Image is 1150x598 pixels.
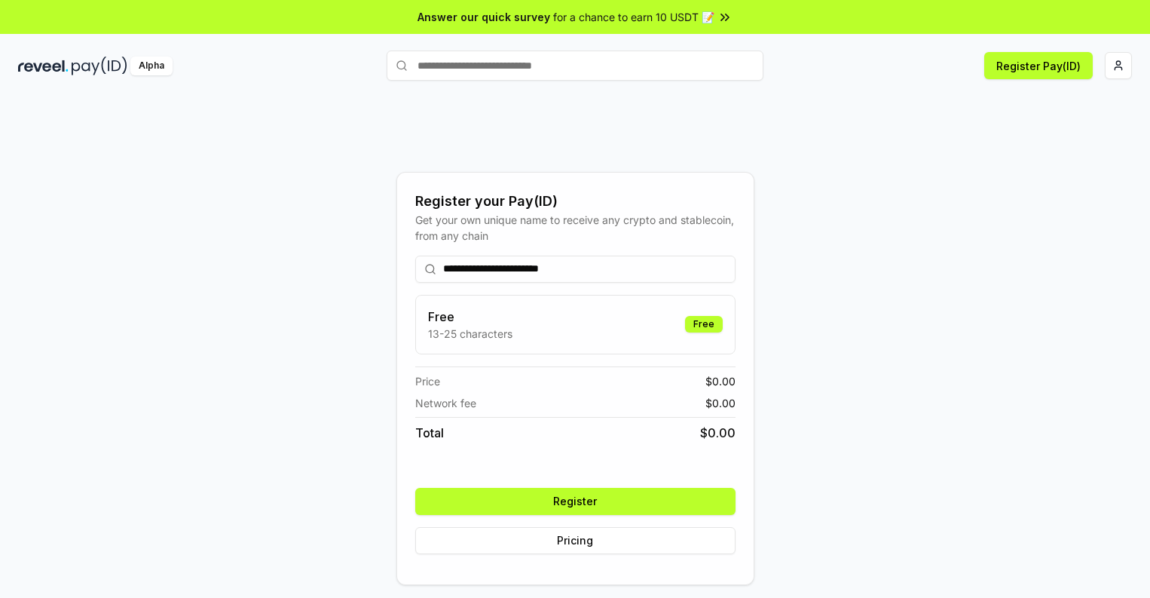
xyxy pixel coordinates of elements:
[705,395,736,411] span: $ 0.00
[415,488,736,515] button: Register
[428,326,512,342] p: 13-25 characters
[415,212,736,244] div: Get your own unique name to receive any crypto and stablecoin, from any chain
[428,308,512,326] h3: Free
[18,57,69,75] img: reveel_dark
[130,57,173,75] div: Alpha
[705,373,736,389] span: $ 0.00
[553,9,714,25] span: for a chance to earn 10 USDT 📝
[415,191,736,212] div: Register your Pay(ID)
[685,316,723,333] div: Free
[417,9,550,25] span: Answer our quick survey
[72,57,127,75] img: pay_id
[415,373,440,389] span: Price
[984,52,1093,79] button: Register Pay(ID)
[700,424,736,442] span: $ 0.00
[415,395,476,411] span: Network fee
[415,527,736,554] button: Pricing
[415,424,444,442] span: Total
